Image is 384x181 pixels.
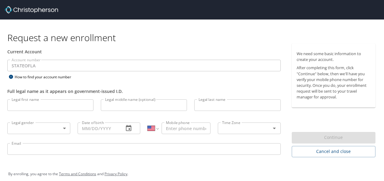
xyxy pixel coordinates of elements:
h1: Request a new enrollment [7,32,380,44]
div: How to find your account number [7,73,84,81]
button: Open [270,124,279,133]
input: MM/DD/YYYY [78,122,119,134]
div: Current Account [7,48,281,55]
span: Cancel and close [297,148,371,155]
a: Terms and Conditions [59,171,96,176]
p: We need some basic information to create your account. [297,51,371,62]
p: After completing this form, click "Continue" below, then we'll have you verify your mobile phone ... [297,65,371,100]
div: ​ [7,122,70,134]
div: Full legal name as it appears on government-issued I.D. [7,88,281,94]
input: Enter phone number [162,122,210,134]
img: cbt logo [5,6,58,13]
button: Cancel and close [292,146,375,157]
a: Privacy Policy [104,171,127,176]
